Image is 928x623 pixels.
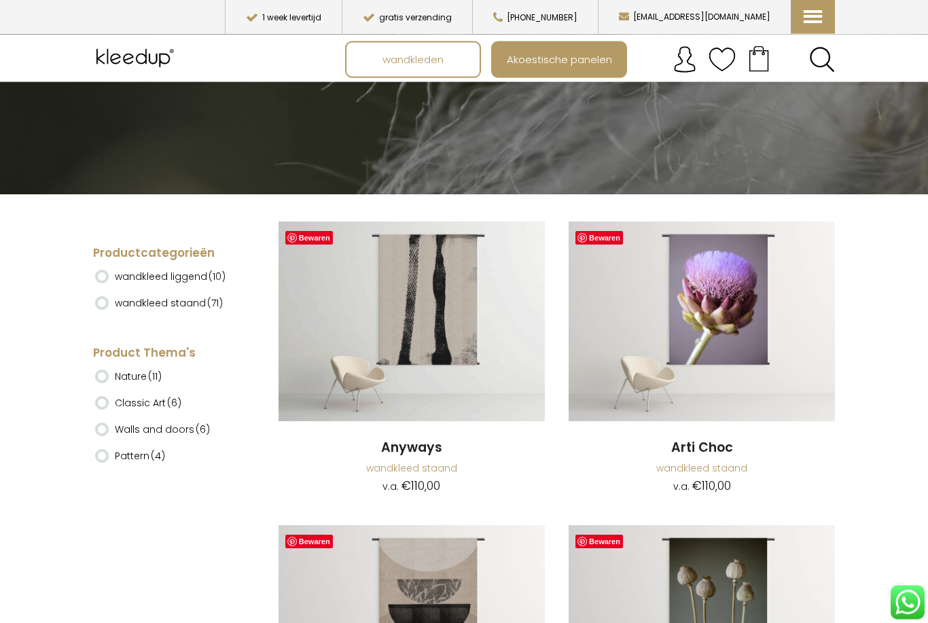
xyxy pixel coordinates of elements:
[167,397,181,410] span: (6)
[93,41,181,75] img: Kleedup
[736,41,782,75] a: Your cart
[151,450,165,463] span: (4)
[115,419,210,442] label: Walls and doors
[366,462,457,476] a: wandkleed staand
[115,292,223,315] label: wandkleed staand
[569,222,835,422] img: Arti Choc
[375,47,451,73] span: wandkleden
[93,246,242,262] h4: Productcategorieën
[493,43,626,77] a: Akoestische panelen
[285,535,333,549] a: Bewaren
[671,46,698,73] img: account.svg
[279,440,545,458] a: Anyways
[692,478,731,495] bdi: 110,00
[345,41,845,78] nav: Main menu
[499,47,620,73] span: Akoestische panelen
[115,392,181,415] label: Classic Art
[575,232,623,245] a: Bewaren
[285,232,333,245] a: Bewaren
[279,222,545,424] a: Anyways
[401,478,411,495] span: €
[209,270,226,284] span: (10)
[93,346,242,362] h4: Product Thema's
[809,47,835,73] a: Search
[709,46,736,73] img: verlanglijstje.svg
[673,480,690,494] span: v.a.
[196,423,210,437] span: (6)
[656,462,747,476] a: wandkleed staand
[575,535,623,549] a: Bewaren
[692,478,702,495] span: €
[401,478,440,495] bdi: 110,00
[115,445,165,468] label: Pattern
[148,370,162,384] span: (11)
[569,440,835,458] a: Arti Choc
[279,222,545,422] img: Anyways
[382,480,399,494] span: v.a.
[115,366,162,389] label: Nature
[115,266,226,289] label: wandkleed liggend
[207,297,223,310] span: (71)
[346,43,480,77] a: wandkleden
